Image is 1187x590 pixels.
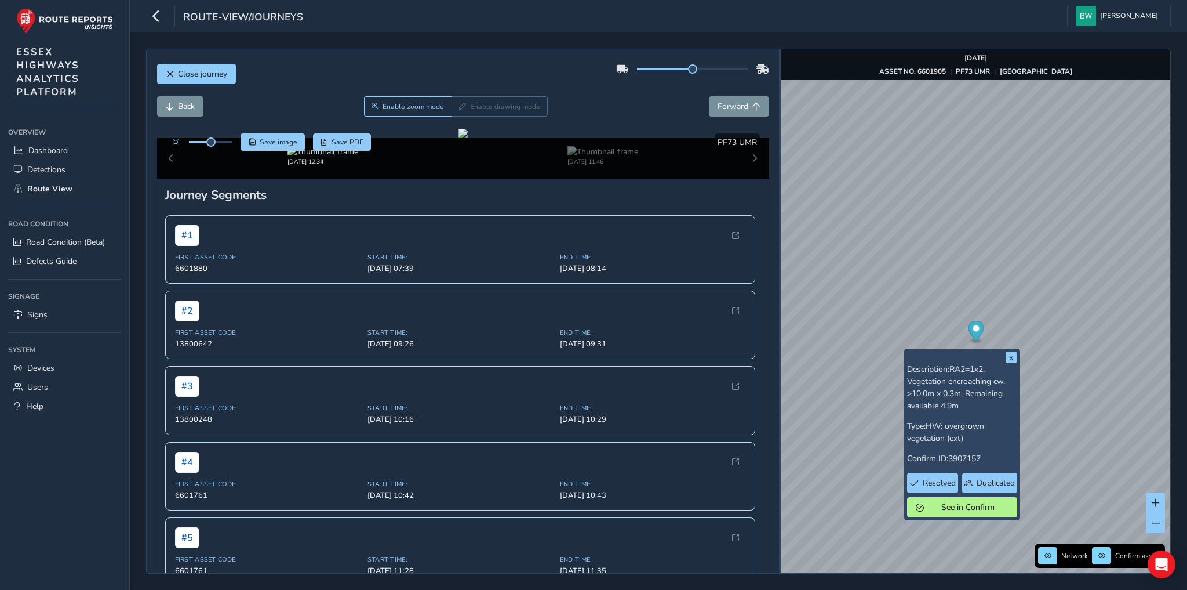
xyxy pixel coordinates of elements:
span: Start Time: [367,328,553,337]
span: 3907157 [948,453,981,464]
span: Start Time: [367,404,553,412]
img: diamond-layout [1076,6,1096,26]
strong: PF73 UMR [956,67,990,76]
span: 6601761 [175,566,361,576]
a: Help [8,397,121,416]
button: Back [157,96,203,117]
span: RA2=1x2. Vegetation encroaching cw. >10.0m x 0.3m. Remaining available 4.9m [907,364,1005,411]
div: [DATE] 12:34 [287,157,358,166]
a: Road Condition (Beta) [8,233,121,252]
span: First Asset Code: [175,555,361,564]
span: 13800642 [175,339,361,349]
button: x [1006,352,1017,363]
span: Duplicated [977,477,1015,488]
span: Signs [27,309,48,320]
span: Dashboard [28,145,68,156]
span: PF73 UMR [718,137,757,148]
span: First Asset Code: [175,328,361,337]
a: Detections [8,160,121,179]
span: End Time: [560,480,745,488]
span: Forward [718,101,748,112]
span: 6601880 [175,263,361,274]
span: Network [1061,551,1088,560]
div: Overview [8,124,121,141]
div: | | [879,67,1072,76]
span: 13800248 [175,414,361,425]
span: [DATE] 10:43 [560,490,745,501]
div: Signage [8,288,121,305]
button: [PERSON_NAME] [1076,6,1162,26]
span: # 2 [175,301,199,321]
a: Signs [8,305,121,324]
span: Back [178,101,195,112]
span: Devices [27,363,54,374]
span: ESSEX HIGHWAYS ANALYTICS PLATFORM [16,45,79,99]
span: Enable zoom mode [383,102,444,111]
span: Help [26,401,43,412]
img: Thumbnail frame [287,146,358,157]
span: Route View [27,183,72,194]
button: Duplicated [962,473,1017,493]
button: PDF [313,133,372,151]
span: Detections [27,164,65,175]
span: route-view/journeys [183,10,303,26]
strong: [GEOGRAPHIC_DATA] [1000,67,1072,76]
span: First Asset Code: [175,253,361,262]
span: [DATE] 11:28 [367,566,553,576]
div: System [8,341,121,359]
p: Description: [907,363,1017,412]
div: [DATE] 11:46 [567,157,638,166]
span: Confirm assets [1115,551,1161,560]
span: Users [27,382,48,393]
button: Resolved [907,473,959,493]
p: Confirm ID: [907,453,1017,465]
span: 6601761 [175,490,361,501]
span: # 4 [175,452,199,473]
span: [DATE] 08:14 [560,263,745,274]
span: First Asset Code: [175,480,361,488]
button: See in Confirm [907,497,1017,517]
span: [DATE] 10:29 [560,414,745,425]
span: # 5 [175,527,199,548]
a: Defects Guide [8,252,121,271]
strong: [DATE] [964,53,987,63]
span: Defects Guide [26,256,77,267]
span: HW: overgrown vegetation (ext) [907,421,984,444]
span: [PERSON_NAME] [1100,6,1158,26]
a: Dashboard [8,141,121,160]
a: Devices [8,359,121,378]
span: Start Time: [367,480,553,488]
strong: ASSET NO. 6601905 [879,67,946,76]
div: Road Condition [8,215,121,233]
span: Close journey [178,68,227,79]
span: End Time: [560,404,745,412]
button: Zoom [364,96,452,117]
span: [DATE] 10:16 [367,414,553,425]
span: End Time: [560,328,745,337]
p: Type: [907,420,1017,444]
span: Start Time: [367,253,553,262]
div: Journey Segments [165,187,761,203]
span: [DATE] 11:35 [560,566,745,576]
span: Resolved [923,477,956,488]
div: Open Intercom Messenger [1148,551,1175,578]
span: [DATE] 09:26 [367,339,553,349]
span: Save PDF [332,137,363,147]
div: Map marker [968,321,984,345]
span: # 1 [175,225,199,246]
span: First Asset Code: [175,404,361,412]
span: [DATE] 09:31 [560,339,745,349]
img: Thumbnail frame [567,146,638,157]
button: Forward [709,96,769,117]
button: Save [241,133,305,151]
a: Route View [8,179,121,198]
span: Save image [260,137,297,147]
span: [DATE] 10:42 [367,490,553,501]
span: Road Condition (Beta) [26,237,105,248]
a: Users [8,378,121,397]
span: [DATE] 07:39 [367,263,553,274]
span: End Time: [560,555,745,564]
img: rr logo [16,8,113,34]
span: # 3 [175,376,199,397]
span: Start Time: [367,555,553,564]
